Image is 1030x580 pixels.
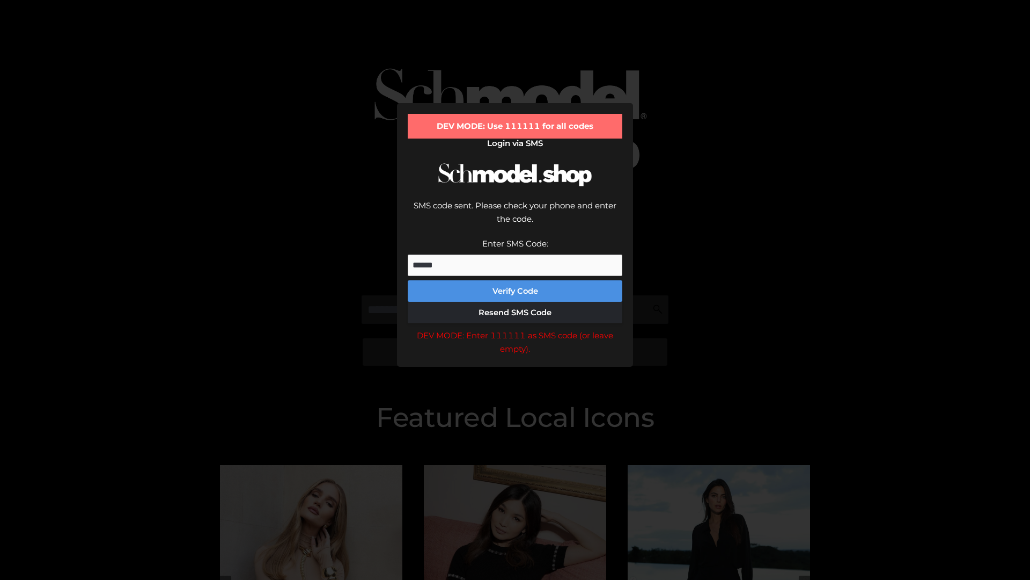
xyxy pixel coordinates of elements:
div: DEV MODE: Enter 111111 as SMS code (or leave empty). [408,329,622,356]
div: SMS code sent. Please check your phone and enter the code. [408,199,622,237]
div: DEV MODE: Use 111111 for all codes [408,114,622,139]
button: Verify Code [408,280,622,302]
label: Enter SMS Code: [482,238,548,249]
h2: Login via SMS [408,139,622,148]
img: Schmodel Logo [435,154,595,196]
button: Resend SMS Code [408,302,622,323]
